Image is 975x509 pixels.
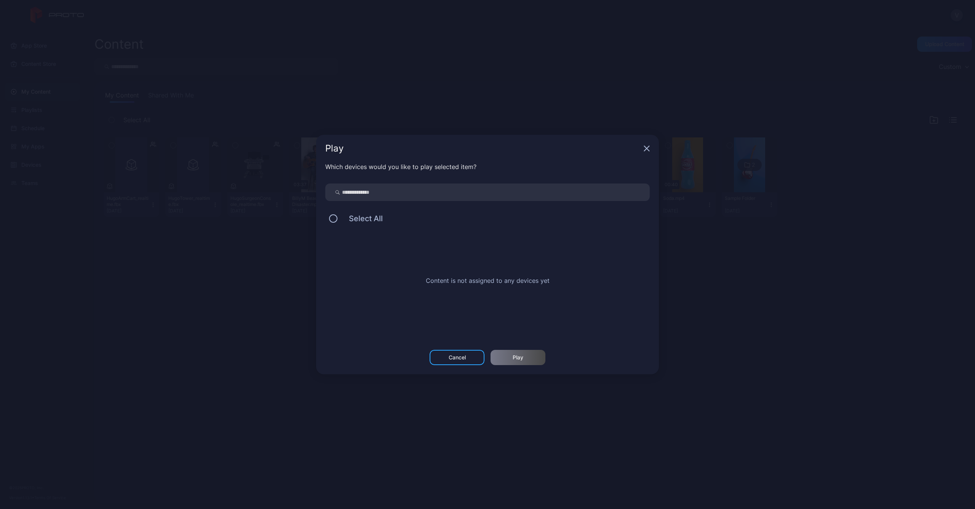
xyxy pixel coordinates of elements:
[513,354,523,361] div: Play
[341,214,383,223] span: Select All
[325,162,650,171] div: Which devices would you like to play selected item?
[491,350,545,365] button: Play
[426,276,550,285] p: Content is not assigned to any devices yet
[449,354,466,361] div: Cancel
[325,144,641,153] div: Play
[430,350,484,365] button: Cancel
